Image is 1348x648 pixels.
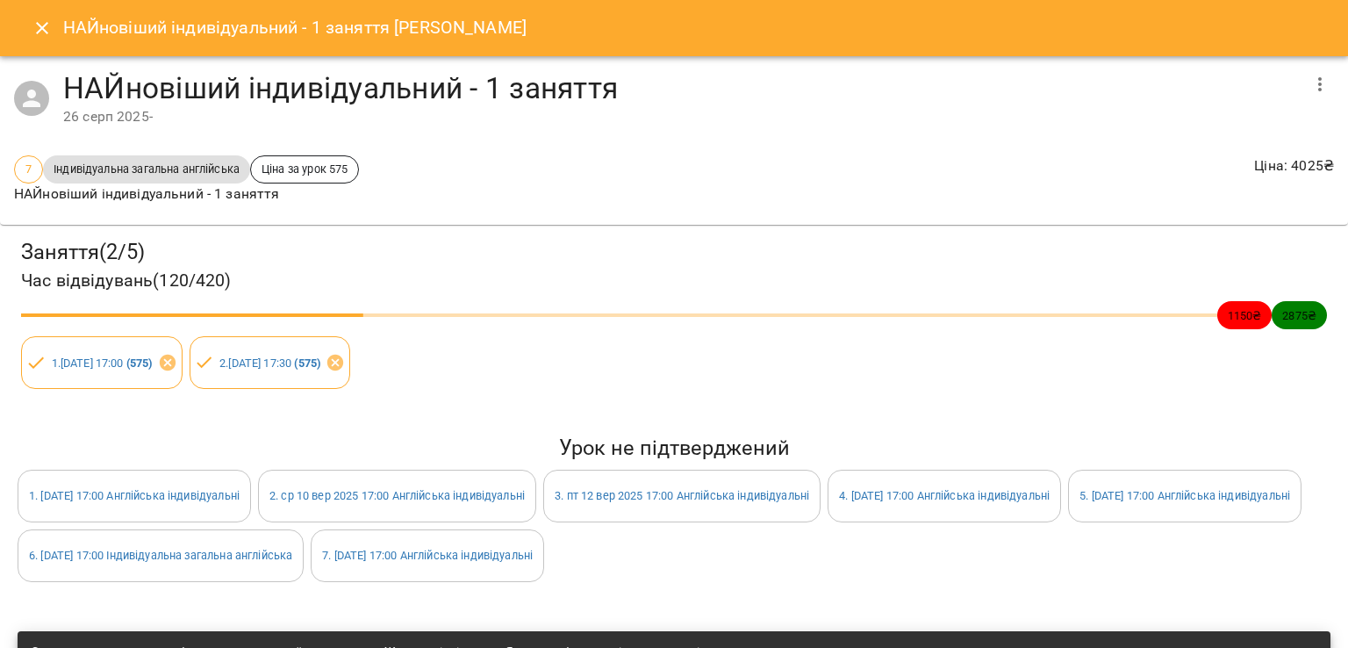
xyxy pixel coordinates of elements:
[294,356,320,370] b: ( 575 )
[15,161,42,177] span: 7
[63,106,1299,127] div: 26 серп 2025 -
[126,356,153,370] b: ( 575 )
[43,161,250,177] span: Індивідуальна загальна англійська
[269,489,525,502] a: 2. ср 10 вер 2025 17:00 Англійська індивідуальні
[1217,307,1273,324] span: 1150 ₴
[21,239,1327,266] h3: Заняття ( 2 / 5 )
[839,489,1050,502] a: 4. [DATE] 17:00 Англійська індивідуальні
[21,7,63,49] button: Close
[21,336,183,389] div: 1.[DATE] 17:00 (575)
[52,356,153,370] a: 1.[DATE] 17:00 (575)
[29,549,292,562] a: 6. [DATE] 17:00 Індивідуальна загальна англійська
[251,161,358,177] span: Ціна за урок 575
[63,70,1299,106] h4: НАЙновіший індивідуальний - 1 заняття
[555,489,809,502] a: 3. пт 12 вер 2025 17:00 Англійська індивідуальні
[21,267,1327,294] h4: Час відвідувань ( 120 / 420 )
[63,14,527,41] h6: НАЙновіший індивідуальний - 1 заняття [PERSON_NAME]
[1272,307,1327,324] span: 2875 ₴
[219,356,320,370] a: 2.[DATE] 17:30 (575)
[14,184,359,205] p: НАЙновіший індивідуальний - 1 заняття
[190,336,351,389] div: 2.[DATE] 17:30 (575)
[1079,489,1290,502] a: 5. [DATE] 17:00 Англійська індивідуальні
[29,489,240,502] a: 1. [DATE] 17:00 Англійська індивідуальні
[322,549,533,562] a: 7. [DATE] 17:00 Англійська індивідуальні
[18,435,1330,462] h5: Урок не підтверджений
[1254,155,1334,176] p: Ціна : 4025 ₴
